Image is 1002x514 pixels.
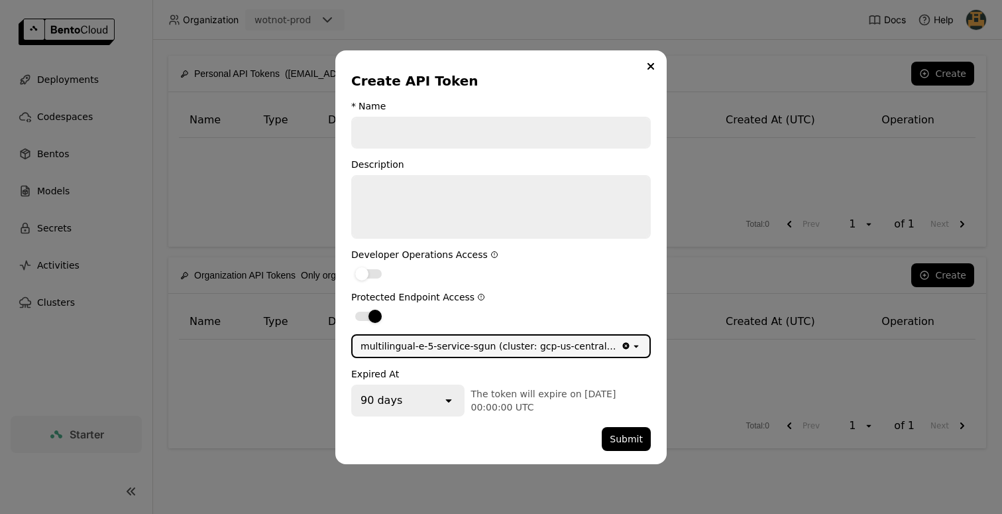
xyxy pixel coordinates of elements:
[620,340,621,353] input: Selected multilingual-e-5-service-sgun (cluster: gcp-us-central-1).
[351,249,651,260] div: Developer Operations Access
[442,394,455,407] svg: open
[643,58,659,74] button: Close
[359,101,386,111] div: Name
[361,340,618,353] div: multilingual-e-5-service-sgun (cluster: gcp-us-central-1)
[351,292,651,302] div: Protected Endpoint Access
[351,369,651,379] div: Expired At
[361,393,402,409] div: 90 days
[631,341,641,352] svg: open
[335,50,667,464] div: dialog
[621,341,631,351] svg: Clear value
[351,72,645,90] div: Create API Token
[602,427,651,451] button: Submit
[471,389,616,413] span: The token will expire on [DATE] 00:00:00 UTC
[351,159,651,170] div: Description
